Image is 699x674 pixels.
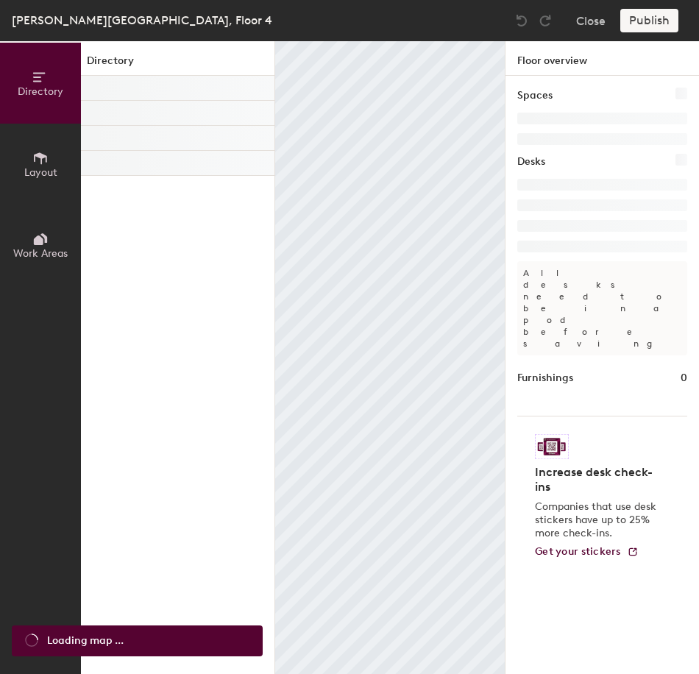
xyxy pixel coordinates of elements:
[81,53,274,76] h1: Directory
[538,13,553,28] img: Redo
[535,545,621,558] span: Get your stickers
[12,11,272,29] div: [PERSON_NAME][GEOGRAPHIC_DATA], Floor 4
[517,88,553,104] h1: Spaces
[514,13,529,28] img: Undo
[517,261,687,355] p: All desks need to be in a pod before saving
[517,154,545,170] h1: Desks
[576,9,606,32] button: Close
[18,85,63,98] span: Directory
[24,166,57,179] span: Layout
[13,247,68,260] span: Work Areas
[535,546,639,558] a: Get your stickers
[505,41,699,76] h1: Floor overview
[47,633,124,649] span: Loading map ...
[535,500,661,540] p: Companies that use desk stickers have up to 25% more check-ins.
[275,41,505,674] canvas: Map
[535,465,661,494] h4: Increase desk check-ins
[681,370,687,386] h1: 0
[535,434,569,459] img: Sticker logo
[517,370,573,386] h1: Furnishings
